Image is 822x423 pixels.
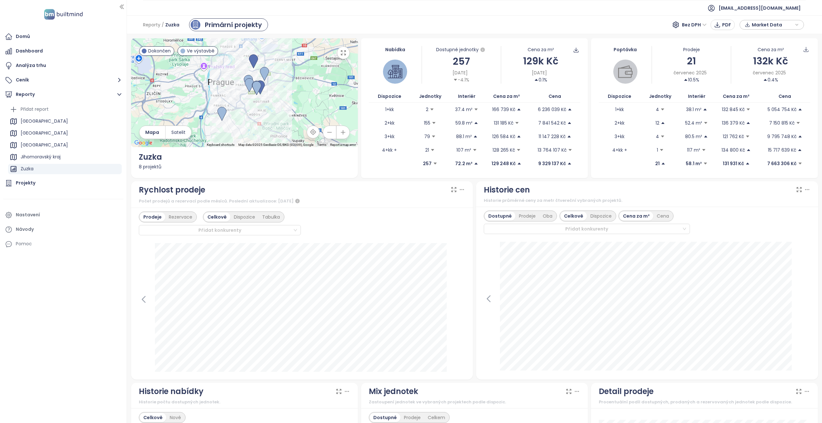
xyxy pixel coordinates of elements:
div: Detail prodeje [599,385,654,398]
div: Cena [653,211,673,221]
div: Zuzka [8,164,122,174]
p: 11 147 228 Kč [539,133,566,140]
span: caret-down [473,148,477,152]
div: [GEOGRAPHIC_DATA] [8,116,122,127]
div: Rychlost prodeje [139,184,205,196]
th: Interiér [450,90,483,103]
p: 126 584 Kč [492,133,515,140]
span: caret-up [517,134,521,139]
div: Primární projekty [205,20,262,30]
span: [DATE] [532,69,547,76]
span: caret-down [515,121,519,125]
div: Jihomoravský kraj [21,153,61,161]
span: caret-down [431,134,436,139]
th: Dispozice [599,90,640,103]
div: 129k Kč [501,53,580,69]
div: Projekty [16,179,35,187]
p: 4 [656,133,659,140]
div: Přidat report [8,104,122,115]
span: caret-up [567,134,571,139]
button: Ceník [3,74,123,87]
button: PDF [711,20,735,30]
div: Procentuální podíl dostupných, prodaných a rezervovaných jednotek podle dispozice. [599,399,810,405]
p: 88.1 m² [456,133,472,140]
div: Počet prodejů a rezervací podle měsíců. Poslední aktualizace: [DATE] [139,197,465,205]
span: caret-up [567,121,572,125]
div: Domů [16,33,30,41]
div: Cena za m² [619,211,653,221]
div: Historie nabídky [139,385,204,398]
span: Satelit [171,129,186,136]
th: Cena [530,90,580,103]
a: Domů [3,30,123,43]
span: červenec 2025 [753,69,786,76]
span: caret-down [430,107,434,112]
div: Pomoc [3,238,123,250]
td: 4+kk + [599,143,640,157]
div: Mix jednotek [369,385,418,398]
th: Dispozice [369,90,410,103]
div: [GEOGRAPHIC_DATA] [8,128,122,138]
span: caret-up [746,148,751,152]
div: Prodeje [140,212,165,221]
p: 117 m² [687,146,700,154]
p: 257 [423,160,432,167]
p: 134 800 Kč [722,146,745,154]
span: caret-down [432,121,436,125]
p: 166 739 Kč [492,106,515,113]
span: Dokončen [148,47,171,54]
span: caret-down [703,121,708,125]
span: caret-up [661,121,665,125]
div: Cena za m² [528,46,554,53]
div: Dostupné [485,211,515,221]
p: 121 762 Kč [723,133,744,140]
th: Cena za m² [483,90,530,103]
p: 128 265 Kč [492,146,515,154]
div: Dispozice [587,211,615,221]
p: 7 841 542 Kč [538,119,566,127]
span: Zuzka [165,19,179,31]
span: červenec 2025 [674,69,707,76]
div: 0.4% [763,76,778,83]
img: Google [133,139,154,147]
th: Jednotky [640,90,680,103]
a: Dashboard [3,45,123,58]
span: caret-up [746,121,750,125]
p: 52.4 m² [685,119,702,127]
p: 21 [655,160,660,167]
div: Pomoc [16,240,32,248]
div: Analýza trhu [16,61,46,70]
a: Nastavení [3,209,123,221]
span: caret-up [474,161,478,166]
span: caret-down [433,161,437,166]
div: Dostupné [370,413,400,422]
span: caret-up [763,78,768,82]
button: Mapa [139,126,165,139]
div: 0.1% [534,76,547,83]
p: 12 [655,119,659,127]
th: Interiér [680,90,713,103]
p: 9 795 748 Kč [767,133,797,140]
th: Jednotky [410,90,450,103]
span: caret-up [798,148,802,152]
a: Terms (opens in new tab) [317,143,326,146]
div: Zuzka [21,165,33,173]
span: Bez DPH [682,20,707,30]
span: caret-up [745,161,750,166]
div: [GEOGRAPHIC_DATA] [21,141,68,149]
span: Market Data [752,20,793,30]
span: Reporty [143,19,160,31]
div: Zuzka [139,151,350,163]
a: Analýza trhu [3,59,123,72]
div: Rezervace [165,212,196,221]
p: 59.8 m² [455,119,473,127]
span: caret-down [660,107,665,112]
a: Návody [3,223,123,236]
span: caret-down [660,134,665,139]
p: 21 [425,146,429,154]
span: caret-down [659,148,664,152]
td: 2+kk [369,116,410,130]
p: 79 [424,133,430,140]
div: Historie průměrné ceny za metr čtvereční vybraných projektů. [484,197,810,204]
span: caret-down [516,148,521,152]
